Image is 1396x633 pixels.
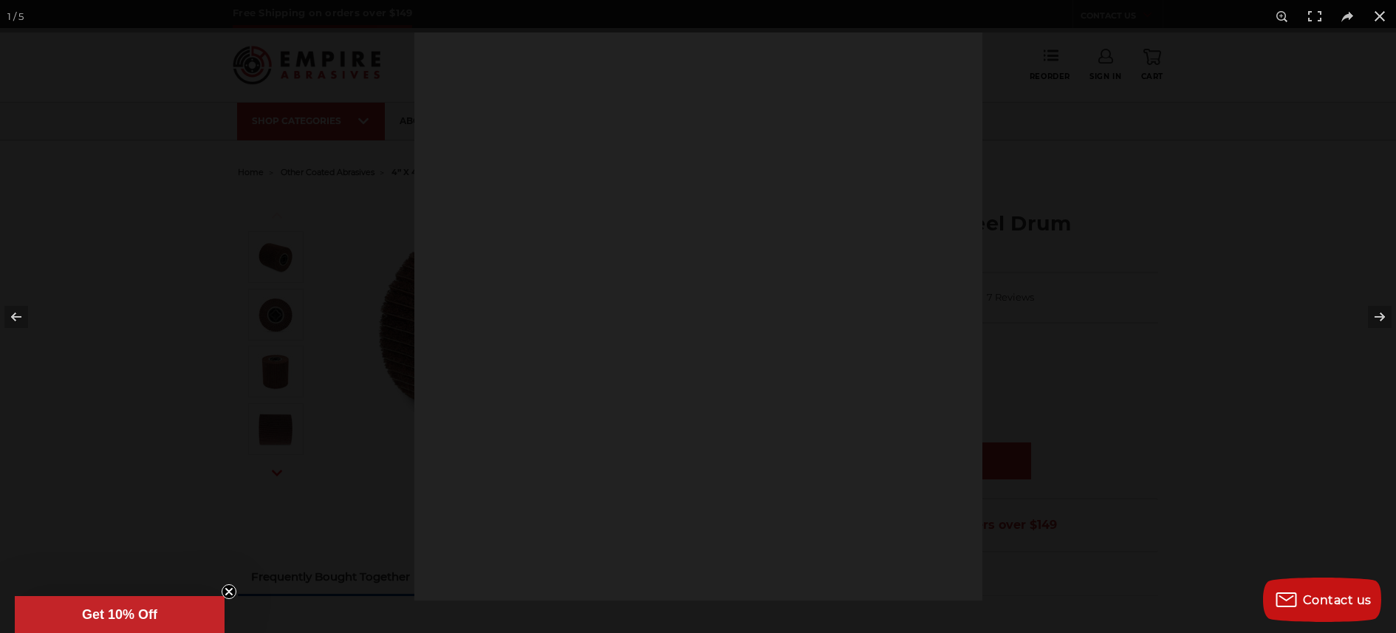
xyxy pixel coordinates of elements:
[1303,593,1372,607] span: Contact us
[15,596,225,633] div: Get 10% OffClose teaser
[1344,280,1396,354] button: Next (arrow right)
[1263,578,1381,622] button: Contact us
[82,607,157,622] span: Get 10% Off
[222,584,236,599] button: Close teaser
